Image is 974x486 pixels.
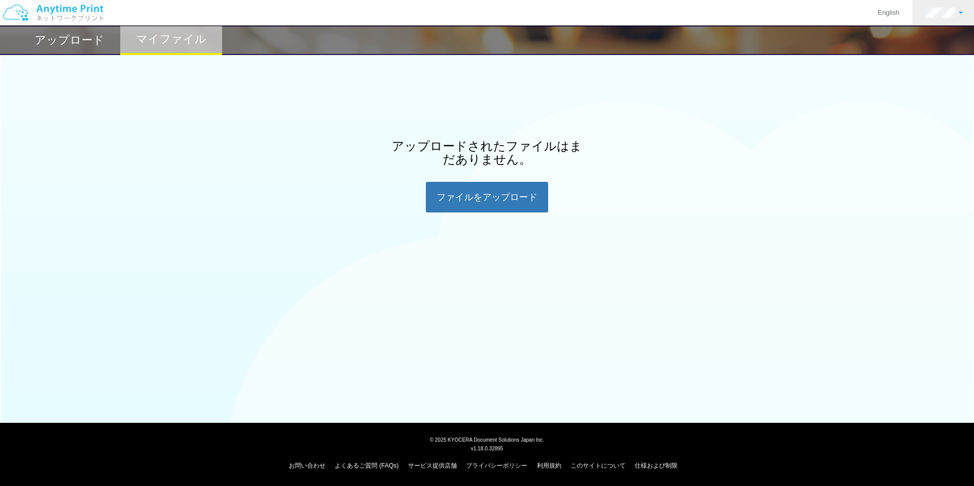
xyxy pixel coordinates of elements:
[408,462,457,469] a: サービス提供店舗
[466,462,527,469] a: プライバシーポリシー
[426,182,548,212] div: ファイルを​​アップロード
[136,33,206,45] h2: マイファイル
[471,445,503,451] span: v1.18.0.32895
[335,462,398,469] a: よくあるご質問 (FAQs)
[430,436,545,443] span: © 2025 KYOCERA Document Solutions Japan Inc.
[390,140,584,167] h2: アップロードされたファイルはまだありません。
[571,462,626,469] a: このサイトについて
[289,462,326,469] a: お問い合わせ
[635,462,678,469] a: 仕様および制限
[537,462,561,469] a: 利用規約
[35,34,104,46] h2: アップロード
